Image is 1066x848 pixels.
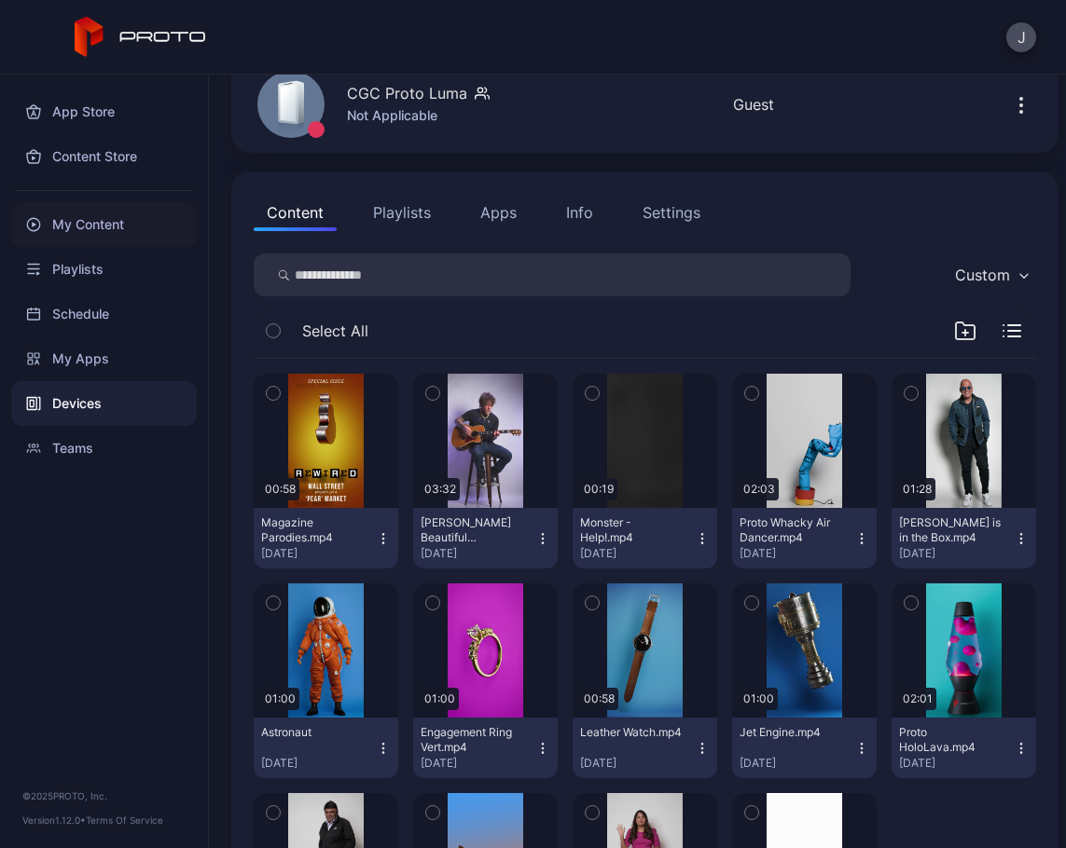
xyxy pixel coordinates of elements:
[740,725,842,740] div: Jet Engine.mp4
[347,104,490,127] div: Not Applicable
[899,725,1002,755] div: Proto HoloLava.mp4
[892,508,1036,568] button: [PERSON_NAME] is in the Box.mp4[DATE]
[254,508,398,568] button: Magazine Parodies.mp4[DATE]
[11,381,197,426] a: Devices
[580,756,695,771] div: [DATE]
[421,546,535,561] div: [DATE]
[421,725,523,755] div: Engagement Ring Vert.mp4
[630,194,713,231] button: Settings
[467,194,530,231] button: Apps
[11,202,197,247] a: My Content
[1006,22,1036,52] button: J
[946,253,1036,296] button: Custom
[899,546,1014,561] div: [DATE]
[413,508,558,568] button: [PERSON_NAME] Beautiful Disaster.mp4[DATE]
[347,82,467,104] div: CGC Proto Luma
[11,336,197,381] a: My Apps
[261,515,364,545] div: Magazine Parodies.mp4
[566,201,593,224] div: Info
[643,201,700,224] div: Settings
[573,508,717,568] button: Monster - Help!.mp4[DATE]
[740,546,854,561] div: [DATE]
[580,515,683,545] div: Monster - Help!.mp4
[580,546,695,561] div: [DATE]
[254,718,398,778] button: Astronaut[DATE]
[360,194,444,231] button: Playlists
[421,515,523,545] div: Billy Morrison's Beautiful Disaster.mp4
[11,134,197,179] a: Content Store
[11,292,197,336] a: Schedule
[421,756,535,771] div: [DATE]
[892,718,1036,778] button: Proto HoloLava.mp4[DATE]
[955,266,1010,284] div: Custom
[261,725,364,740] div: Astronaut
[899,756,1014,771] div: [DATE]
[740,756,854,771] div: [DATE]
[11,89,197,134] a: App Store
[580,725,683,740] div: Leather Watch.mp4
[261,756,376,771] div: [DATE]
[11,426,197,471] a: Teams
[11,247,197,292] a: Playlists
[732,718,877,778] button: Jet Engine.mp4[DATE]
[733,93,774,116] div: Guest
[732,508,877,568] button: Proto Whacky Air Dancer.mp4[DATE]
[254,194,337,231] button: Content
[899,515,1002,545] div: Howie Mandel is in the Box.mp4
[573,718,717,778] button: Leather Watch.mp4[DATE]
[553,194,606,231] button: Info
[86,814,163,826] a: Terms Of Service
[302,320,368,342] span: Select All
[261,546,376,561] div: [DATE]
[22,788,186,803] div: © 2025 PROTO, Inc.
[22,814,86,826] span: Version 1.12.0 •
[740,515,842,545] div: Proto Whacky Air Dancer.mp4
[413,718,558,778] button: Engagement Ring Vert.mp4[DATE]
